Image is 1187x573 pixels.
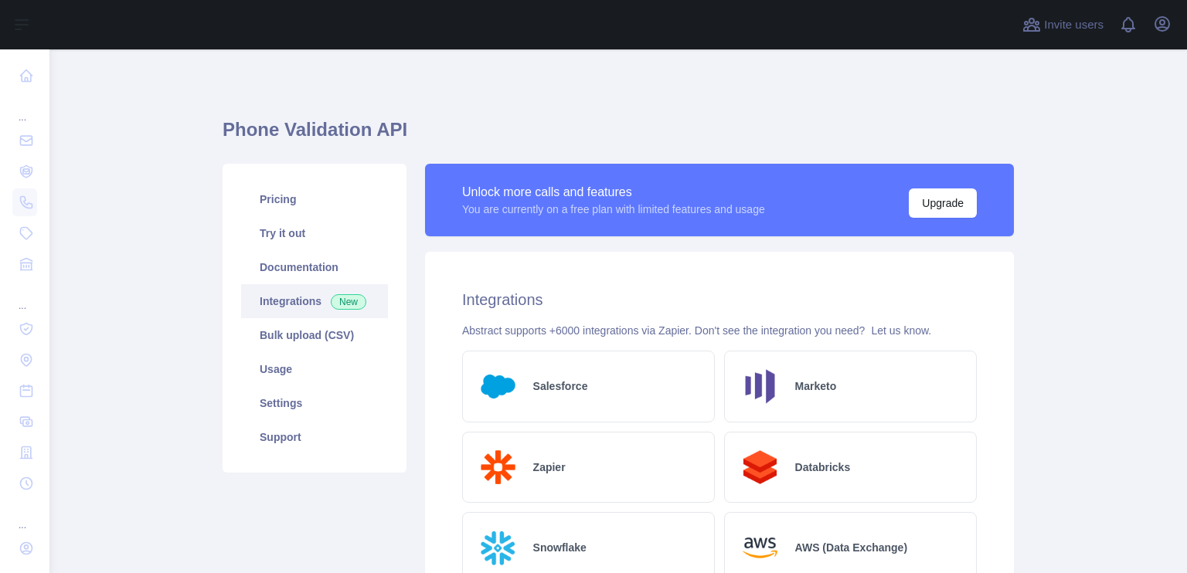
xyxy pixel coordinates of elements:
[241,284,388,318] a: Integrations New
[241,386,388,420] a: Settings
[241,420,388,454] a: Support
[462,183,765,202] div: Unlock more calls and features
[241,318,388,352] a: Bulk upload (CSV)
[475,364,521,409] img: Logo
[533,459,566,475] h2: Zapier
[737,525,783,571] img: Logo
[533,540,587,555] h2: Snowflake
[241,352,388,386] a: Usage
[12,93,37,124] div: ...
[241,216,388,250] a: Try it out
[795,378,837,394] h2: Marketo
[737,364,783,409] img: Logo
[909,188,977,218] button: Upgrade
[12,500,37,531] div: ...
[871,324,931,337] a: Let us know.
[1019,12,1107,37] button: Invite users
[331,294,366,310] span: New
[475,445,521,490] img: Logo
[12,281,37,312] div: ...
[462,323,977,338] div: Abstract supports +6000 integrations via Zapier. Don't see the integration you need?
[737,445,783,490] img: Logo
[241,182,388,216] a: Pricing
[795,459,851,475] h2: Databricks
[223,117,1014,154] h1: Phone Validation API
[533,378,588,394] h2: Salesforce
[1044,16,1104,34] span: Invite users
[475,525,521,571] img: Logo
[241,250,388,284] a: Documentation
[795,540,907,555] h2: AWS (Data Exchange)
[462,289,977,310] h2: Integrations
[462,202,765,217] div: You are currently on a free plan with limited features and usage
